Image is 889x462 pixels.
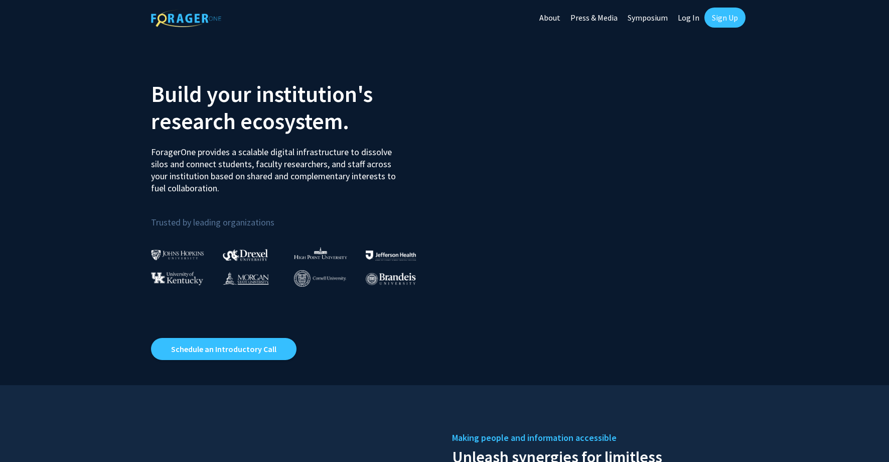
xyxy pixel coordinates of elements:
[151,80,437,135] h2: Build your institution's research ecosystem.
[294,247,347,259] img: High Point University
[294,270,346,287] img: Cornell University
[366,273,416,285] img: Brandeis University
[151,10,221,27] img: ForagerOne Logo
[151,139,403,194] p: ForagerOne provides a scalable digital infrastructure to dissolve silos and connect students, fac...
[223,272,269,285] img: Morgan State University
[151,250,204,260] img: Johns Hopkins University
[223,249,268,261] img: Drexel University
[366,251,416,260] img: Thomas Jefferson University
[151,338,297,360] a: Opens in a new tab
[704,8,746,28] a: Sign Up
[151,272,203,285] img: University of Kentucky
[151,202,437,230] p: Trusted by leading organizations
[452,430,738,445] h5: Making people and information accessible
